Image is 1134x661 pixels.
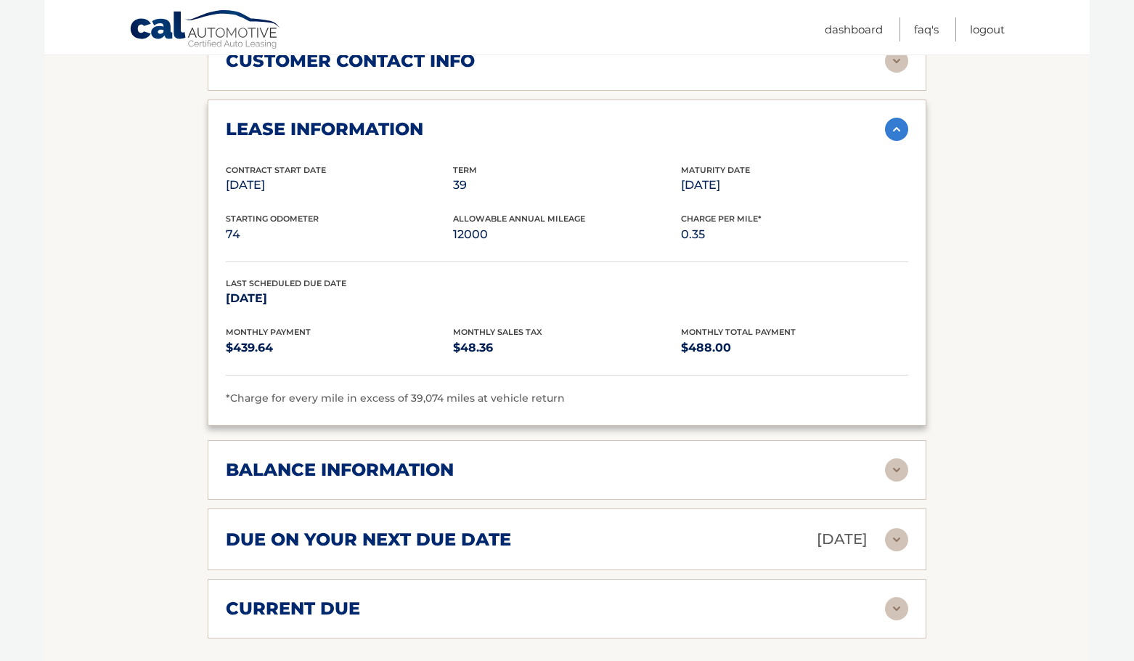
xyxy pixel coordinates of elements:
span: Term [453,165,477,175]
span: *Charge for every mile in excess of 39,074 miles at vehicle return [226,392,565,405]
span: Contract Start Date [226,165,326,175]
span: Last Scheduled Due Date [226,278,346,288]
a: Cal Automotive [129,9,282,52]
img: accordion-rest.svg [885,49,908,73]
img: accordion-active.svg [885,118,908,141]
a: Logout [970,17,1005,41]
p: $439.64 [226,338,453,358]
span: Maturity Date [681,165,750,175]
h2: customer contact info [226,50,475,72]
h2: balance information [226,459,454,481]
a: Dashboard [825,17,883,41]
span: Monthly Payment [226,327,311,337]
img: accordion-rest.svg [885,528,908,551]
p: 12000 [453,224,680,245]
p: 74 [226,224,453,245]
img: accordion-rest.svg [885,597,908,620]
img: accordion-rest.svg [885,458,908,482]
span: Starting Odometer [226,214,319,224]
span: Monthly Sales Tax [453,327,542,337]
p: $488.00 [681,338,908,358]
span: Charge Per Mile* [681,214,762,224]
a: FAQ's [914,17,939,41]
p: [DATE] [226,288,453,309]
span: Allowable Annual Mileage [453,214,585,224]
p: [DATE] [681,175,908,195]
p: 0.35 [681,224,908,245]
p: [DATE] [817,527,868,552]
h2: current due [226,598,360,620]
p: 39 [453,175,680,195]
p: [DATE] [226,175,453,195]
p: $48.36 [453,338,680,358]
h2: due on your next due date [226,529,511,551]
h2: lease information [226,118,423,140]
span: Monthly Total Payment [681,327,796,337]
